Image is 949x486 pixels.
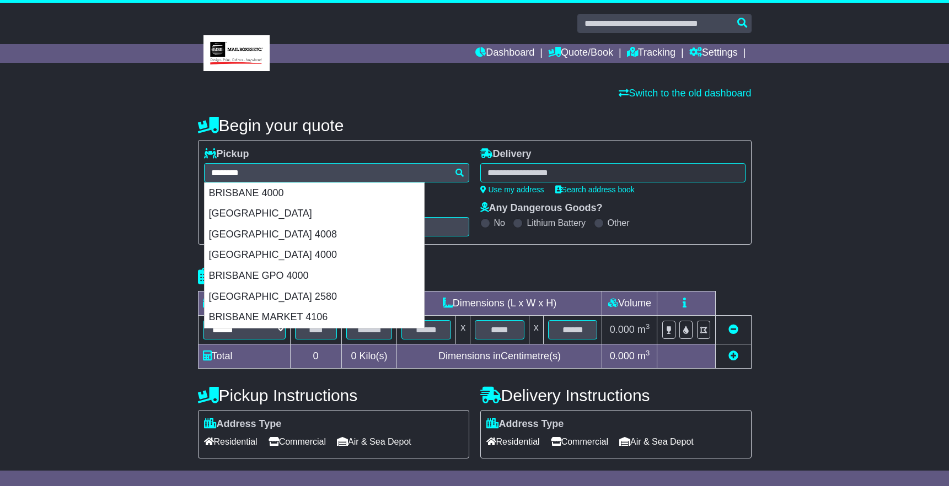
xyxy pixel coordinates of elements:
[480,148,532,160] label: Delivery
[341,344,397,369] td: Kilo(s)
[602,291,657,316] td: Volume
[204,433,258,450] span: Residential
[198,116,752,134] h4: Begin your quote
[198,386,469,404] h4: Pickup Instructions
[637,350,650,361] span: m
[205,224,424,245] div: [GEOGRAPHIC_DATA] 4008
[728,324,738,335] a: Remove this item
[205,245,424,266] div: [GEOGRAPHIC_DATA] 4000
[646,349,650,357] sup: 3
[529,316,543,344] td: x
[480,386,752,404] h4: Delivery Instructions
[610,350,635,361] span: 0.000
[198,291,290,316] td: Type
[551,433,608,450] span: Commercial
[689,44,738,63] a: Settings
[637,324,650,335] span: m
[205,266,424,287] div: BRISBANE GPO 4000
[619,88,751,99] a: Switch to the old dashboard
[646,322,650,331] sup: 3
[627,44,675,63] a: Tracking
[205,183,424,204] div: BRISBANE 4000
[480,202,603,214] label: Any Dangerous Goods?
[198,344,290,369] td: Total
[475,44,534,63] a: Dashboard
[204,148,249,160] label: Pickup
[608,218,630,228] label: Other
[337,433,411,450] span: Air & Sea Depot
[269,433,326,450] span: Commercial
[397,344,602,369] td: Dimensions in Centimetre(s)
[480,185,544,194] a: Use my address
[555,185,635,194] a: Search address book
[548,44,613,63] a: Quote/Book
[204,163,469,182] typeahead: Please provide city
[486,433,540,450] span: Residential
[494,218,505,228] label: No
[619,433,694,450] span: Air & Sea Depot
[728,350,738,361] a: Add new item
[198,267,336,285] h4: Package details |
[456,316,470,344] td: x
[290,344,341,369] td: 0
[203,35,270,71] img: MBE Brisbane CBD
[397,291,602,316] td: Dimensions (L x W x H)
[204,418,282,430] label: Address Type
[205,307,424,328] div: BRISBANE MARKET 4106
[351,350,356,361] span: 0
[205,287,424,307] div: [GEOGRAPHIC_DATA] 2580
[610,324,635,335] span: 0.000
[486,418,564,430] label: Address Type
[527,218,586,228] label: Lithium Battery
[205,203,424,224] div: [GEOGRAPHIC_DATA]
